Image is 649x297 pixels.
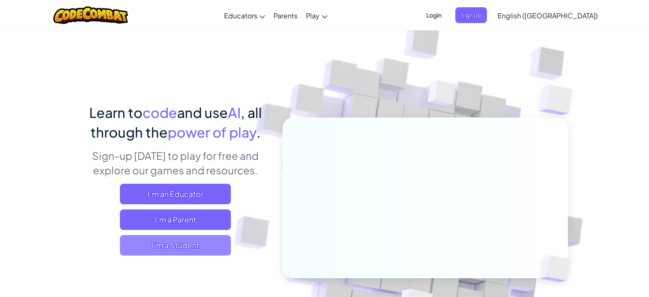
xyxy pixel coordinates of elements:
img: CodeCombat logo [53,6,128,24]
span: . [256,124,261,141]
span: code [143,104,177,121]
a: English ([GEOGRAPHIC_DATA]) [493,4,602,27]
button: Login [421,7,447,23]
a: Educators [220,4,269,27]
p: Sign-up [DATE] to play for free and explore our games and resources. [81,148,270,177]
a: Parents [269,4,302,27]
span: Play [306,11,320,20]
span: English ([GEOGRAPHIC_DATA]) [498,11,598,20]
a: I'm a Parent [120,209,231,230]
span: power of play [168,124,256,141]
a: Play [302,4,332,27]
img: Overlap cubes [522,64,596,136]
button: Sign Up [455,7,487,23]
span: Learn to [89,104,143,121]
span: Educators [224,11,257,20]
span: and use [177,104,228,121]
img: Overlap cubes [411,64,473,127]
a: I'm an Educator [120,184,231,204]
span: AI [228,104,241,121]
button: I'm a Student [120,235,231,256]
